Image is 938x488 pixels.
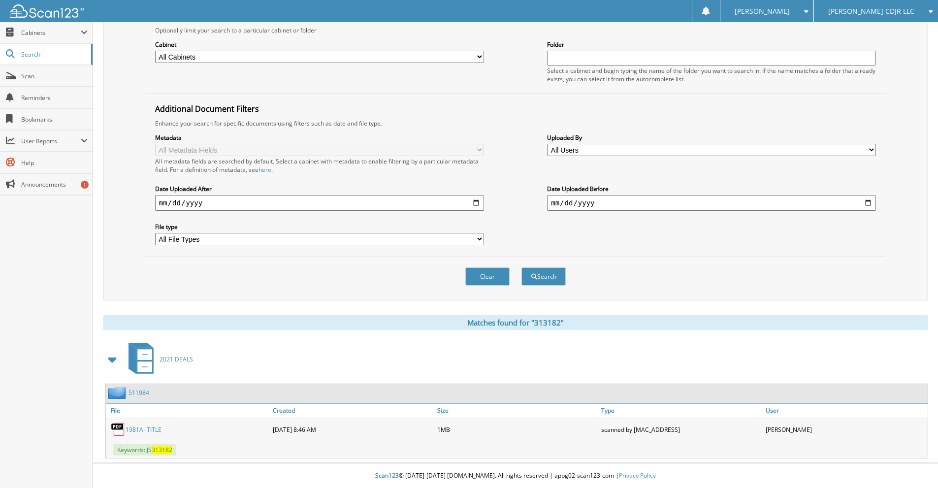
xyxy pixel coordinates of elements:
[81,181,89,189] div: 1
[111,422,126,437] img: PDF.png
[21,94,88,102] span: Reminders
[108,387,129,399] img: folder2.png
[828,8,914,14] span: [PERSON_NAME] CDJR LLC
[21,50,86,59] span: Search
[123,340,193,379] a: 2021 DEALS
[21,29,81,37] span: Cabinets
[270,404,435,417] a: Created
[435,420,599,439] div: 1MB
[129,389,149,397] a: 511984
[160,355,193,363] span: 2021 DEALS
[270,420,435,439] div: [DATE] 8:46 AM
[375,471,399,480] span: Scan123
[155,195,484,211] input: start
[21,115,88,124] span: Bookmarks
[619,471,656,480] a: Privacy Policy
[150,103,264,114] legend: Additional Document Filters
[547,185,876,193] label: Date Uploaded Before
[103,315,928,330] div: Matches found for "313182"
[763,420,928,439] div: [PERSON_NAME]
[259,165,271,174] a: here
[763,404,928,417] a: User
[735,8,790,14] span: [PERSON_NAME]
[521,267,566,286] button: Search
[155,40,484,49] label: Cabinet
[150,26,881,34] div: Optionally limit your search to a particular cabinet or folder
[21,72,88,80] span: Scan
[93,464,938,488] div: © [DATE]-[DATE] [DOMAIN_NAME]. All rights reserved | appg02-scan123-com |
[599,404,763,417] a: Type
[21,180,88,189] span: Announcements
[10,4,84,18] img: scan123-logo-white.svg
[21,137,81,145] span: User Reports
[106,404,270,417] a: File
[21,159,88,167] span: Help
[547,40,876,49] label: Folder
[599,420,763,439] div: scanned by [MAC_ADDRESS]
[126,425,162,434] a: 1981A- TITLE
[547,195,876,211] input: end
[547,66,876,83] div: Select a cabinet and begin typing the name of the folder you want to search in. If the name match...
[155,133,484,142] label: Metadata
[152,446,172,454] span: 313182
[155,185,484,193] label: Date Uploaded After
[155,223,484,231] label: File type
[547,133,876,142] label: Uploaded By
[113,444,176,455] span: Keywords: JS
[435,404,599,417] a: Size
[465,267,510,286] button: Clear
[150,119,881,128] div: Enhance your search for specific documents using filters such as date and file type.
[155,157,484,174] div: All metadata fields are searched by default. Select a cabinet with metadata to enable filtering b...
